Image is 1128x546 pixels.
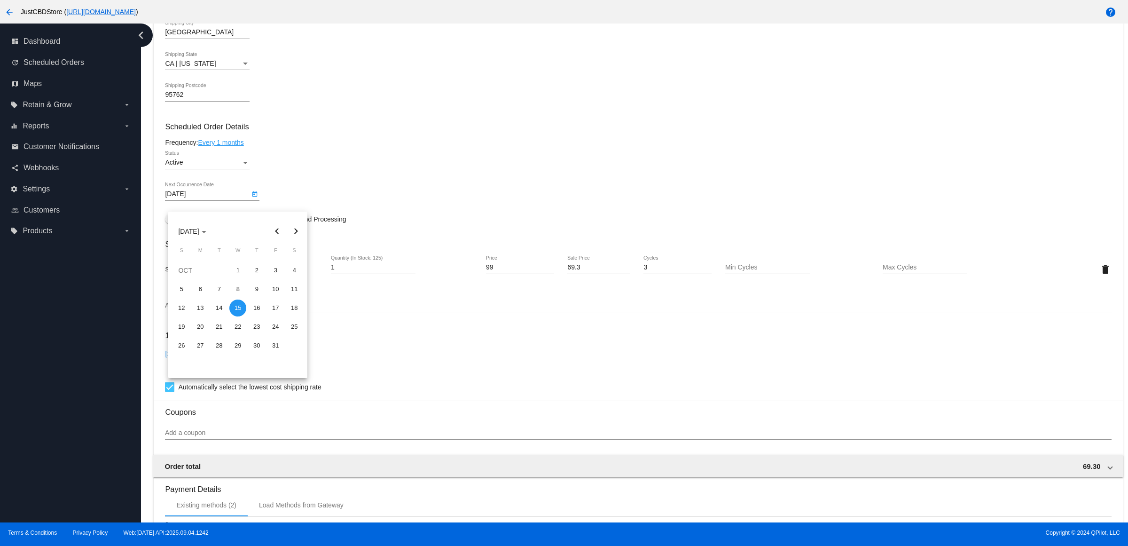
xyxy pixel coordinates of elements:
td: October 30, 2025 [247,336,266,355]
div: 24 [267,318,284,335]
td: October 8, 2025 [228,280,247,299]
td: October 23, 2025 [247,317,266,336]
td: October 27, 2025 [191,336,210,355]
td: October 16, 2025 [247,299,266,317]
td: October 18, 2025 [285,299,304,317]
th: Wednesday [228,247,247,257]
th: Tuesday [210,247,228,257]
th: Saturday [285,247,304,257]
td: October 26, 2025 [172,336,191,355]
td: October 1, 2025 [228,261,247,280]
span: [DATE] [178,228,206,235]
th: Monday [191,247,210,257]
td: October 19, 2025 [172,317,191,336]
div: 2 [248,262,265,279]
div: 16 [248,300,265,317]
div: 12 [173,300,190,317]
td: October 14, 2025 [210,299,228,317]
td: October 22, 2025 [228,317,247,336]
td: October 21, 2025 [210,317,228,336]
div: 10 [267,281,284,298]
div: 6 [192,281,209,298]
td: October 17, 2025 [266,299,285,317]
td: October 7, 2025 [210,280,228,299]
td: October 6, 2025 [191,280,210,299]
div: 5 [173,281,190,298]
td: October 28, 2025 [210,336,228,355]
td: October 9, 2025 [247,280,266,299]
td: October 5, 2025 [172,280,191,299]
div: 8 [229,281,246,298]
td: October 11, 2025 [285,280,304,299]
div: 11 [286,281,303,298]
div: 20 [192,318,209,335]
td: October 12, 2025 [172,299,191,317]
th: Thursday [247,247,266,257]
div: 9 [248,281,265,298]
td: October 2, 2025 [247,261,266,280]
div: 4 [286,262,303,279]
td: October 20, 2025 [191,317,210,336]
td: October 24, 2025 [266,317,285,336]
div: 14 [211,300,227,317]
td: October 25, 2025 [285,317,304,336]
td: October 15, 2025 [228,299,247,317]
div: 25 [286,318,303,335]
div: 22 [229,318,246,335]
div: 3 [267,262,284,279]
div: 13 [192,300,209,317]
div: 31 [267,337,284,354]
div: 26 [173,337,190,354]
td: OCT [172,261,228,280]
td: October 31, 2025 [266,336,285,355]
div: 17 [267,300,284,317]
td: October 10, 2025 [266,280,285,299]
div: 30 [248,337,265,354]
div: 27 [192,337,209,354]
th: Friday [266,247,285,257]
div: 28 [211,337,227,354]
th: Sunday [172,247,191,257]
button: Previous month [267,222,286,241]
div: 18 [286,300,303,317]
button: Choose month and year [171,222,213,241]
div: 29 [229,337,246,354]
div: 21 [211,318,227,335]
div: 19 [173,318,190,335]
td: October 4, 2025 [285,261,304,280]
td: October 3, 2025 [266,261,285,280]
div: 1 [229,262,246,279]
div: 15 [229,300,246,317]
div: 7 [211,281,227,298]
button: Next month [286,222,305,241]
div: 23 [248,318,265,335]
td: October 13, 2025 [191,299,210,317]
td: October 29, 2025 [228,336,247,355]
